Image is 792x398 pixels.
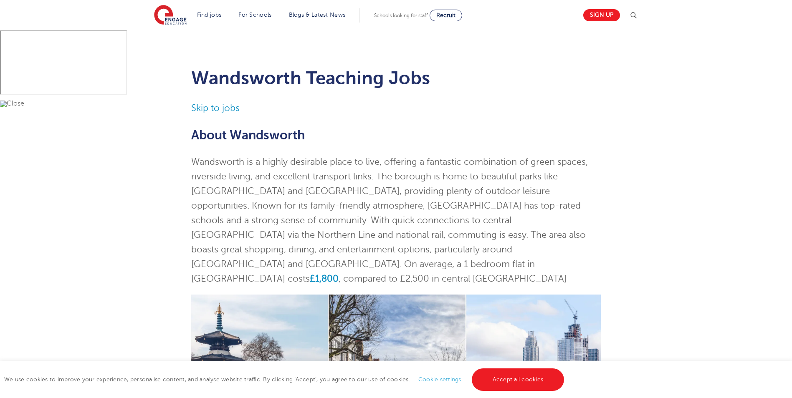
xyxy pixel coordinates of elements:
a: Find jobs [197,12,222,18]
img: Engage Education [154,5,187,26]
span: Close [7,100,24,107]
a: £1,800 [310,274,339,284]
span: We use cookies to improve your experience, personalise content, and analyse website traffic. By c... [4,376,566,383]
a: For Schools [238,12,271,18]
span: Schools looking for staff [374,13,428,18]
a: Blogs & Latest News [289,12,346,18]
a: Recruit [430,10,462,21]
a: Cookie settings [418,376,461,383]
h2: About Wandsworth [191,128,601,142]
span: Recruit [436,12,455,18]
a: Sign up [583,9,620,21]
p: Wandsworth is a highly desirable place to live, offering a fantastic combination of green spaces,... [191,155,601,286]
a: Accept all cookies [472,368,564,391]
